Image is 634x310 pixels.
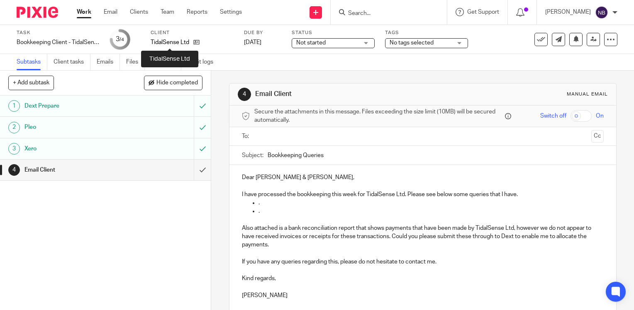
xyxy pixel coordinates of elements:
a: Notes (0) [151,54,181,70]
a: Emails [97,54,120,70]
img: Pixie [17,7,58,18]
label: Subject: [242,151,263,160]
p: [PERSON_NAME] [242,291,604,300]
input: Search [347,10,422,17]
p: If you have any queries regarding this, please do not hesitate to contact me. [242,258,604,266]
p: . [258,199,604,207]
p: Dear [PERSON_NAME] & [PERSON_NAME], [242,173,604,182]
p: I have processed the bookkeeping this week for TidalSense Ltd. Please see below some queries that... [242,190,604,199]
div: 1 [8,100,20,112]
button: Cc [591,130,604,143]
a: Client tasks [54,54,90,70]
p: TidalSense Ltd [151,38,189,47]
h1: Email Client [24,164,132,176]
label: Client [151,30,234,36]
label: Status [292,30,375,36]
p: Also attached is a bank reconciliation report that shows payments that have been made by TidalSen... [242,224,604,249]
p: [PERSON_NAME] [545,8,591,16]
label: To: [242,132,251,140]
a: Audit logs [188,54,219,70]
span: Not started [296,40,326,46]
div: 2 [8,122,20,133]
small: /4 [119,37,124,42]
div: 4 [238,88,251,101]
div: 4 [8,164,20,176]
span: No tags selected [390,40,434,46]
button: + Add subtask [8,76,54,90]
span: Secure the attachments in this message. Files exceeding the size limit (10MB) will be secured aut... [254,108,503,125]
div: Bookkeeping Client - TidalSense Ltd [17,38,100,47]
span: On [596,112,604,120]
p: . [258,207,604,215]
span: [DATE] [244,39,261,45]
label: Task [17,30,100,36]
div: 3 [116,34,124,44]
span: Hide completed [156,80,198,86]
label: Due by [244,30,281,36]
a: Clients [130,8,148,16]
a: Email [104,8,117,16]
p: Kind regards, [242,274,604,283]
span: Switch off [540,112,566,120]
label: Tags [385,30,468,36]
a: Settings [220,8,242,16]
span: Get Support [467,9,499,15]
h1: Xero [24,143,132,155]
div: 3 [8,143,20,155]
h1: Pleo [24,121,132,133]
h1: Email Client [255,90,440,98]
a: Work [77,8,91,16]
button: Hide completed [144,76,202,90]
img: svg%3E [595,6,608,19]
a: Reports [187,8,207,16]
a: Files [126,54,145,70]
div: Manual email [567,91,608,98]
h1: Dext Prepare [24,100,132,112]
a: Subtasks [17,54,47,70]
a: Team [161,8,174,16]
